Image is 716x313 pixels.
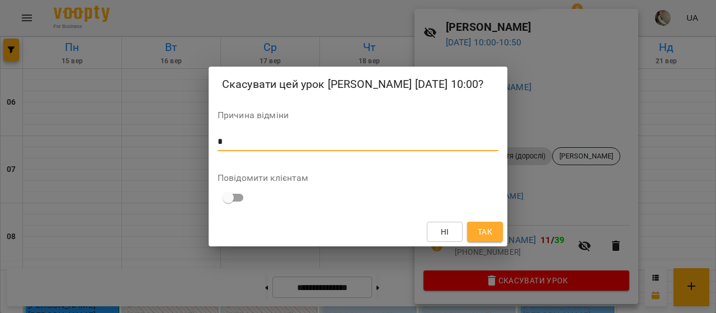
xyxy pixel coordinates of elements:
label: Причина відміни [218,111,498,120]
span: Так [478,225,492,239]
label: Повідомити клієнтам [218,174,498,183]
span: Ні [441,225,449,239]
h2: Скасувати цей урок [PERSON_NAME] [DATE] 10:00? [222,76,494,93]
button: Ні [427,222,463,242]
button: Так [467,222,503,242]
